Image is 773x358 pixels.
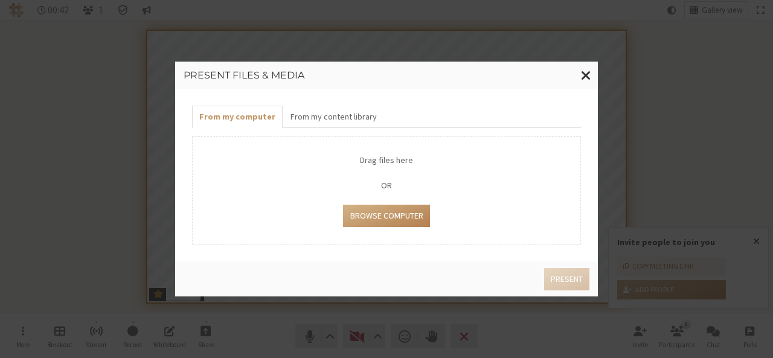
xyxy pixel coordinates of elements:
[192,136,581,245] div: Upload Background
[574,62,598,89] button: Close modal
[544,268,589,290] button: Present
[283,106,383,128] button: From my content library
[184,70,589,81] h3: Present files & media
[192,106,283,128] button: From my computer
[343,205,429,227] button: Browse Computer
